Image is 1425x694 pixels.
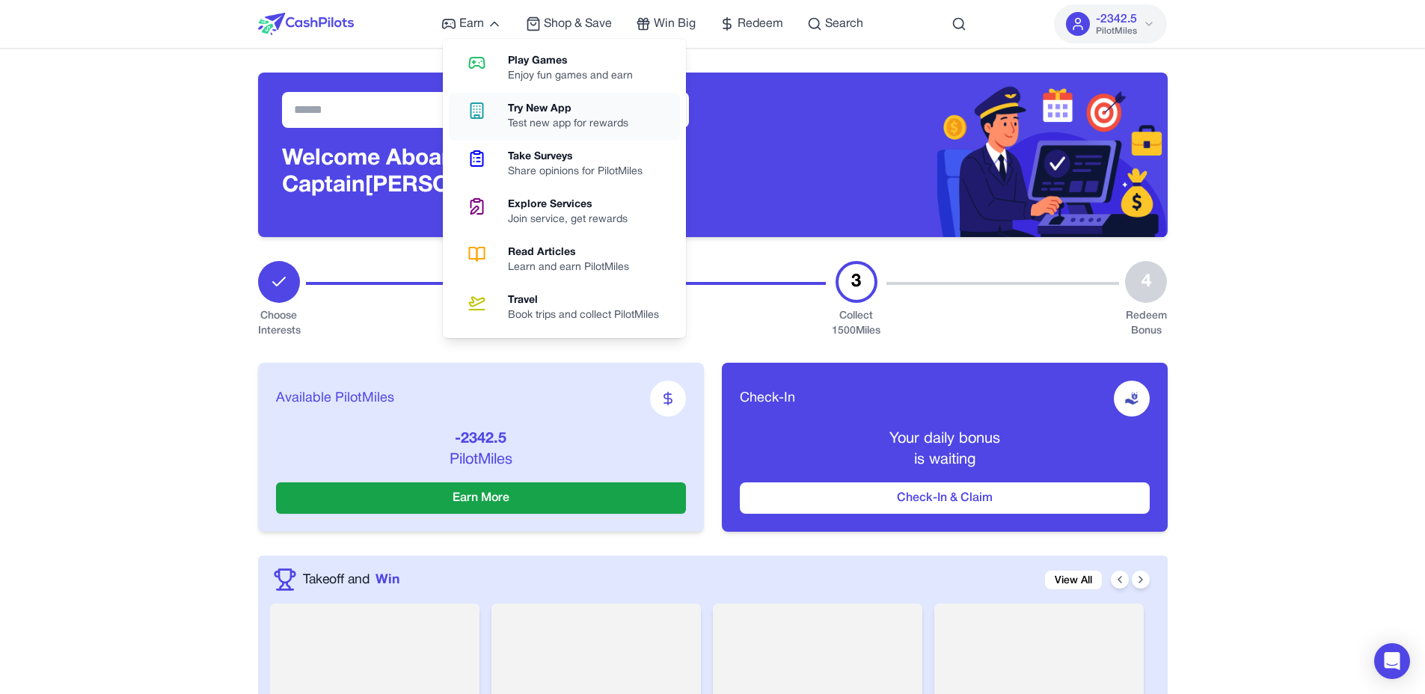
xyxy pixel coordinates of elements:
a: Try New AppTest new app for rewards [449,93,680,141]
div: Take Surveys [508,150,655,165]
span: Takeoff and [303,570,370,589]
div: Test new app for rewards [508,117,640,132]
img: CashPilots Logo [258,13,354,35]
div: Play Games [508,54,645,69]
img: Header decoration [713,73,1168,237]
div: Enjoy fun games and earn [508,69,645,84]
a: Search [807,15,863,33]
div: Learn and earn PilotMiles [508,260,641,275]
div: Share opinions for PilotMiles [508,165,655,179]
p: PilotMiles [276,449,686,470]
a: Redeem [720,15,783,33]
a: TravelBook trips and collect PilotMiles [449,284,680,332]
a: Win Big [636,15,696,33]
span: PilotMiles [1096,25,1137,37]
div: Explore Services [508,197,640,212]
a: Takeoff andWin [303,570,399,589]
a: Take SurveysShare opinions for PilotMiles [449,141,680,188]
span: Available PilotMiles [276,388,394,409]
span: Search [825,15,863,33]
span: Check-In [740,388,795,409]
div: Try New App [508,102,640,117]
a: Read ArticlesLearn and earn PilotMiles [449,236,680,284]
div: Open Intercom Messenger [1374,643,1410,679]
button: -2342.5PilotMiles [1054,4,1167,43]
div: Choose Interests [258,309,300,339]
span: -2342.5 [1096,10,1137,28]
span: Win [376,570,399,589]
div: Join service, get rewards [508,212,640,227]
span: Win Big [654,15,696,33]
span: Earn [459,15,484,33]
div: Read Articles [508,245,641,260]
span: Shop & Save [544,15,612,33]
button: Earn More [276,482,686,514]
div: Book trips and collect PilotMiles [508,308,671,323]
div: Collect 1500 Miles [832,309,880,339]
a: Play GamesEnjoy fun games and earn [449,45,680,93]
div: Travel [508,293,671,308]
a: View All [1045,571,1102,589]
a: Shop & Save [526,15,612,33]
a: Earn [441,15,502,33]
div: Redeem Bonus [1125,309,1167,339]
p: -2342.5 [276,429,686,449]
button: Check-In & Claim [740,482,1150,514]
span: Redeem [738,15,783,33]
p: Your daily bonus [740,429,1150,449]
h3: Welcome Aboard, Captain [PERSON_NAME]! [282,146,689,200]
div: 4 [1125,261,1167,303]
div: 3 [836,261,877,303]
a: Explore ServicesJoin service, get rewards [449,188,680,236]
span: is waiting [914,453,975,467]
img: receive-dollar [1124,391,1139,406]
